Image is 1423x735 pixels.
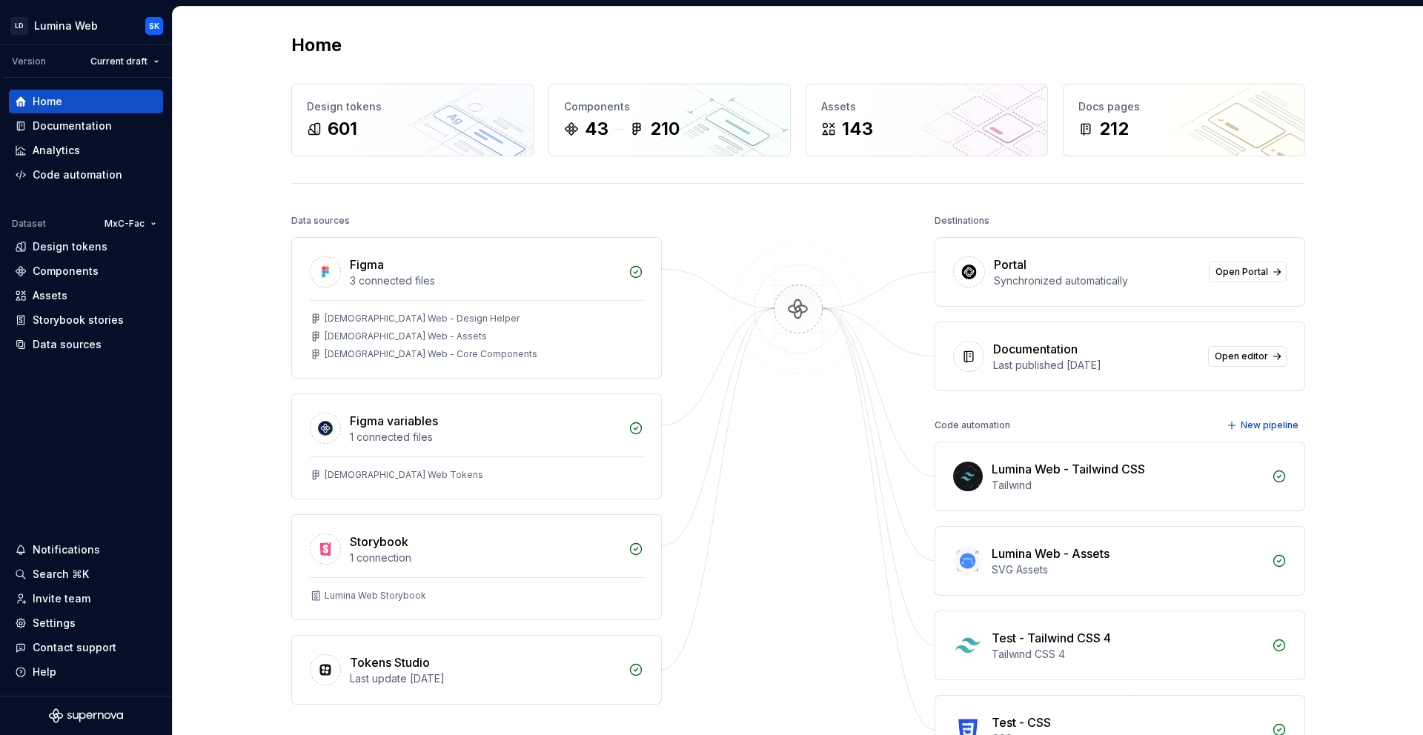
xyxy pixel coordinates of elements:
[33,616,76,631] div: Settings
[34,19,98,33] div: Lumina Web
[12,218,46,230] div: Dataset
[291,33,342,57] h2: Home
[49,708,123,723] svg: Supernova Logo
[9,308,163,332] a: Storybook stories
[33,337,102,352] div: Data sources
[291,210,350,231] div: Data sources
[1222,415,1305,436] button: New pipeline
[33,640,116,655] div: Contact support
[9,660,163,684] button: Help
[149,20,159,32] div: SK
[291,393,662,499] a: Figma variables1 connected files[DEMOGRAPHIC_DATA] Web Tokens
[291,84,534,156] a: Design tokens601
[33,288,67,303] div: Assets
[9,611,163,635] a: Settings
[935,415,1010,436] div: Code automation
[3,10,169,41] button: LDLumina WebSK
[585,117,608,141] div: 43
[993,358,1199,373] div: Last published [DATE]
[291,237,662,379] a: Figma3 connected files[DEMOGRAPHIC_DATA] Web - Design Helper[DEMOGRAPHIC_DATA] Web - Assets[DEMOG...
[992,478,1263,493] div: Tailwind
[9,538,163,562] button: Notifications
[9,636,163,659] button: Contact support
[84,51,166,72] button: Current draft
[821,99,1032,114] div: Assets
[9,114,163,138] a: Documentation
[1215,266,1268,278] span: Open Portal
[1208,346,1287,367] a: Open editor
[9,284,163,307] a: Assets
[842,117,873,141] div: 143
[33,167,122,182] div: Code automation
[98,213,163,234] button: MxC-Fac
[1063,84,1305,156] a: Docs pages212
[291,514,662,620] a: Storybook1 connectionLumina Web Storybook
[806,84,1048,156] a: Assets143
[350,412,438,430] div: Figma variables
[325,330,487,342] div: [DEMOGRAPHIC_DATA] Web - Assets
[33,239,107,254] div: Design tokens
[33,665,56,679] div: Help
[12,56,46,67] div: Version
[992,460,1145,478] div: Lumina Web - Tailwind CSS
[935,210,989,231] div: Destinations
[992,647,1263,662] div: Tailwind CSS 4
[105,218,145,230] span: MxC-Fac
[9,90,163,113] a: Home
[33,567,89,582] div: Search ⌘K
[548,84,791,156] a: Components43210
[307,99,518,114] div: Design tokens
[1078,99,1290,114] div: Docs pages
[325,469,483,481] div: [DEMOGRAPHIC_DATA] Web Tokens
[33,143,80,158] div: Analytics
[650,117,680,141] div: 210
[350,671,620,686] div: Last update [DATE]
[350,273,620,288] div: 3 connected files
[993,340,1078,358] div: Documentation
[350,653,430,671] div: Tokens Studio
[33,264,99,279] div: Components
[9,333,163,356] a: Data sources
[33,542,100,557] div: Notifications
[33,313,124,327] div: Storybook stories
[90,56,147,67] span: Current draft
[992,545,1109,562] div: Lumina Web - Assets
[328,117,357,141] div: 601
[1099,117,1129,141] div: 212
[33,119,112,133] div: Documentation
[325,313,520,325] div: [DEMOGRAPHIC_DATA] Web - Design Helper
[1241,419,1298,431] span: New pipeline
[992,562,1263,577] div: SVG Assets
[1215,350,1268,362] span: Open editor
[9,562,163,586] button: Search ⌘K
[992,714,1051,731] div: Test - CSS
[9,139,163,162] a: Analytics
[9,163,163,187] a: Code automation
[564,99,775,114] div: Components
[350,551,620,565] div: 1 connection
[350,430,620,445] div: 1 connected files
[994,273,1200,288] div: Synchronized automatically
[10,17,28,35] div: LD
[350,256,384,273] div: Figma
[33,591,90,606] div: Invite team
[350,533,408,551] div: Storybook
[9,235,163,259] a: Design tokens
[9,587,163,611] a: Invite team
[9,259,163,283] a: Components
[994,256,1026,273] div: Portal
[325,348,537,360] div: [DEMOGRAPHIC_DATA] Web - Core Components
[992,629,1111,647] div: Test - Tailwind CSS 4
[1209,262,1287,282] a: Open Portal
[325,590,426,602] div: Lumina Web Storybook
[33,94,62,109] div: Home
[291,635,662,705] a: Tokens StudioLast update [DATE]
